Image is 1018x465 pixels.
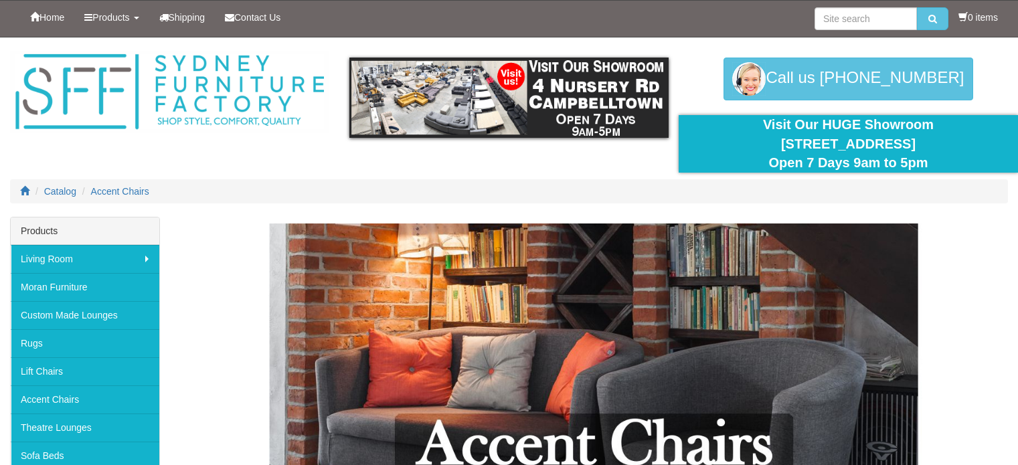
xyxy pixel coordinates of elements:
img: showroom.gif [349,58,669,138]
a: Accent Chairs [91,186,149,197]
a: Moran Furniture [11,273,159,301]
a: Theatre Lounges [11,413,159,442]
span: Contact Us [234,12,280,23]
div: Products [11,217,159,245]
a: Lift Chairs [11,357,159,385]
a: Rugs [11,329,159,357]
span: Home [39,12,64,23]
span: Products [92,12,129,23]
input: Site search [815,7,917,30]
a: Custom Made Lounges [11,301,159,329]
a: Products [74,1,149,34]
a: Living Room [11,245,159,273]
a: Catalog [44,186,76,197]
a: Accent Chairs [11,385,159,413]
li: 0 items [958,11,998,24]
span: Shipping [169,12,205,23]
a: Shipping [149,1,216,34]
div: Visit Our HUGE Showroom [STREET_ADDRESS] Open 7 Days 9am to 5pm [689,115,1008,173]
img: Sydney Furniture Factory [10,51,329,133]
a: Contact Us [215,1,290,34]
a: Home [20,1,74,34]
